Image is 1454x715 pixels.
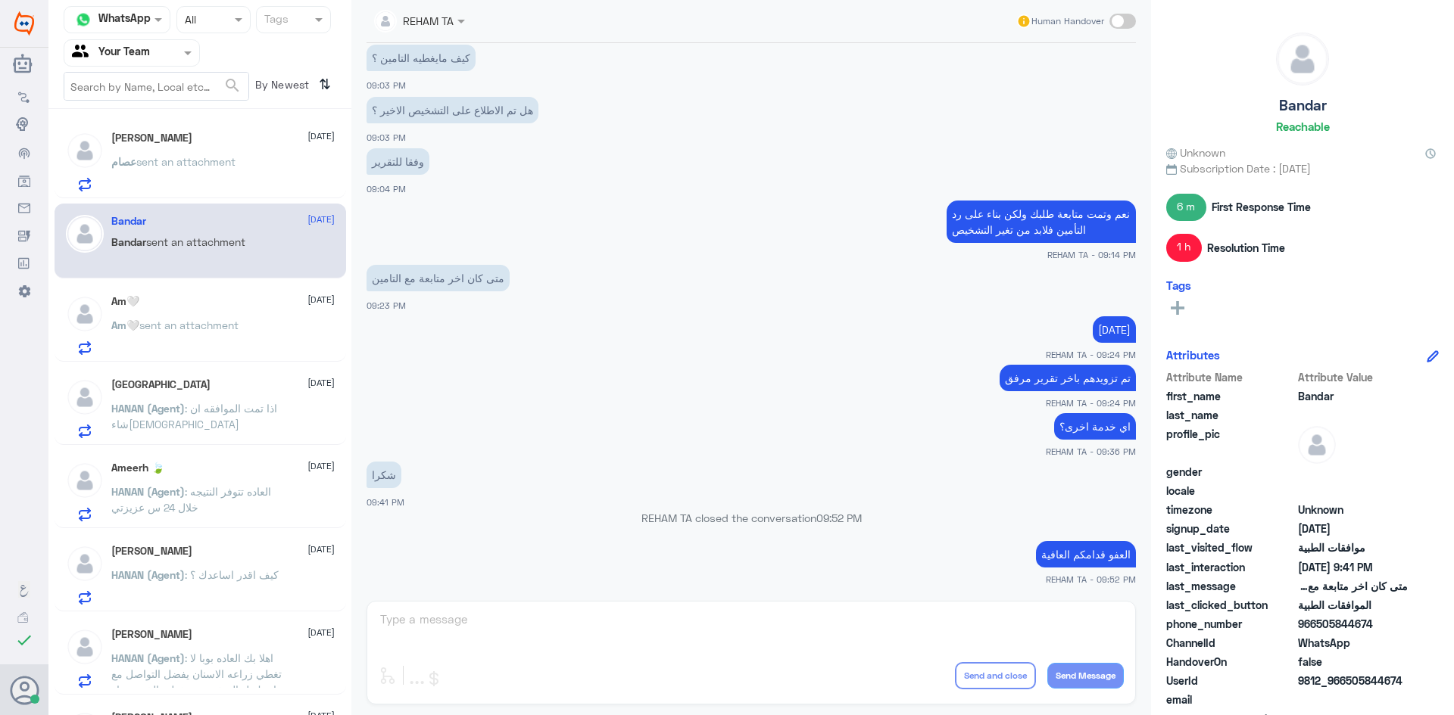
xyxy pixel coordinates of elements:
span: phone_number [1166,616,1295,632]
span: Subscription Date : [DATE] [1166,160,1439,176]
h5: Bandar [1279,97,1327,114]
span: [DATE] [307,542,335,556]
img: yourTeam.svg [72,42,95,64]
span: HANAN (Agent) [111,651,185,664]
p: 1/9/2025, 9:52 PM [1036,541,1136,567]
span: : كيف اقدر اساعدك ؟ [185,568,279,581]
h6: Reachable [1276,120,1330,133]
span: 6 m [1166,194,1206,221]
span: profile_pic [1166,426,1295,461]
p: 1/9/2025, 9:24 PM [1000,365,1136,391]
span: false [1298,654,1408,670]
span: timezone [1166,502,1295,518]
p: 1/9/2025, 9:24 PM [1093,316,1136,343]
span: 09:41 PM [367,497,404,507]
span: ChannelId [1166,635,1295,651]
div: Tags [262,11,289,30]
span: REHAM TA - 09:14 PM [1047,248,1136,261]
p: 1/9/2025, 9:03 PM [367,45,476,71]
img: defaultAdmin.png [66,132,104,169]
span: 2025-08-23T09:25:28.23Z [1298,521,1408,536]
span: 09:52 PM [816,511,862,524]
span: 09:04 PM [367,184,406,194]
span: last_clicked_button [1166,597,1295,613]
p: 1/9/2025, 9:04 PM [367,148,429,175]
span: REHAM TA - 09:24 PM [1046,348,1136,361]
button: Send Message [1047,663,1124,689]
span: : العاده تتوفر النتيجه خلال 24 س عزيزتي [111,485,271,514]
span: last_message [1166,578,1295,594]
p: 1/9/2025, 9:03 PM [367,97,538,123]
span: Human Handover [1031,14,1104,28]
span: الموافقات الطبية [1298,597,1408,613]
span: [DATE] [307,376,335,390]
span: 09:03 PM [367,80,406,90]
span: HandoverOn [1166,654,1295,670]
button: Send and close [955,662,1036,689]
img: defaultAdmin.png [66,462,104,499]
span: [DATE] [307,459,335,473]
span: signup_date [1166,521,1295,536]
span: 2 [1298,635,1408,651]
span: 2025-09-01T18:41:11.7301493Z [1298,559,1408,575]
span: sent an attachment [139,319,239,331]
span: Unknown [1298,502,1408,518]
span: gender [1166,464,1295,480]
h5: Abu Ahmed [111,628,192,641]
i: ⇅ [319,72,331,97]
span: Attribute Name [1166,369,1295,385]
span: last_name [1166,407,1295,423]
img: defaultAdmin.png [1277,33,1328,85]
span: متى كان اخر متابعة مع التامين [1298,578,1408,594]
p: 1/9/2025, 9:23 PM [367,265,510,291]
span: email [1166,692,1295,707]
h5: Ameerh 🍃 [111,462,164,474]
span: sent an attachment [136,155,236,168]
span: REHAM TA - 09:52 PM [1046,573,1136,586]
span: Bandar [111,235,146,248]
span: null [1298,483,1408,499]
span: last_visited_flow [1166,539,1295,555]
span: sent an attachment [146,235,245,248]
span: last_interaction [1166,559,1295,575]
h5: Turki [111,378,211,391]
span: HANAN (Agent) [111,402,185,415]
span: 09:03 PM [367,132,406,142]
img: defaultAdmin.png [1298,426,1336,464]
img: Widebot Logo [14,11,34,36]
button: search [223,73,242,98]
span: Attribute Value [1298,369,1408,385]
span: [DATE] [307,129,335,143]
span: [DATE] [307,293,335,306]
span: [DATE] [307,213,335,226]
span: locale [1166,483,1295,499]
span: HANAN (Agent) [111,568,185,581]
span: 1 h [1166,234,1202,261]
span: First Response Time [1212,199,1311,215]
span: search [223,76,242,95]
span: 9812_966505844674 [1298,673,1408,689]
span: : اذا تمت الموافقه ان شاء[DEMOGRAPHIC_DATA] [111,402,277,431]
span: 966505844674 [1298,616,1408,632]
h5: عصام الدين عبد المطلب [111,132,192,145]
p: 1/9/2025, 9:36 PM [1054,413,1136,440]
img: defaultAdmin.png [66,215,104,253]
p: 1/9/2025, 9:14 PM [947,201,1136,243]
p: REHAM TA closed the conversation [367,510,1136,526]
span: Unknown [1166,145,1225,160]
img: defaultAdmin.png [66,378,104,416]
span: Am🤍 [111,319,139,331]
img: defaultAdmin.png [66,295,104,333]
span: UserId [1166,673,1295,689]
span: null [1298,692,1408,707]
h5: Am🤍 [111,295,139,308]
span: HANAN (Agent) [111,485,185,498]
span: null [1298,464,1408,480]
span: Bandar [1298,388,1408,404]
span: : اهلا بك العاده بوبا لا تغطي زراعه الاسنان يفضل التواصل مع تامينك ل التحقق من تغطيه الخدمه بناء ... [111,651,282,712]
i: check [15,631,33,649]
img: defaultAdmin.png [66,628,104,666]
p: 1/9/2025, 9:41 PM [367,462,401,488]
span: [DATE] [307,626,335,639]
span: عصام [111,155,136,168]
